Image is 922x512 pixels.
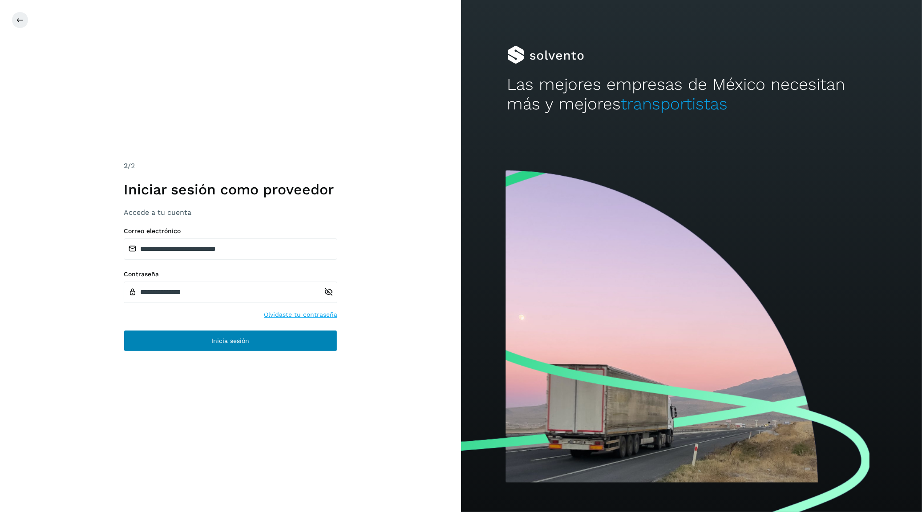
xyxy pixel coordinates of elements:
[124,161,337,171] div: /2
[507,75,876,114] h2: Las mejores empresas de México necesitan más y mejores
[124,270,337,278] label: Contraseña
[212,338,250,344] span: Inicia sesión
[124,330,337,351] button: Inicia sesión
[621,94,728,113] span: transportistas
[124,161,128,170] span: 2
[124,227,337,235] label: Correo electrónico
[264,310,337,319] a: Olvidaste tu contraseña
[124,208,337,217] h3: Accede a tu cuenta
[124,181,337,198] h1: Iniciar sesión como proveedor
